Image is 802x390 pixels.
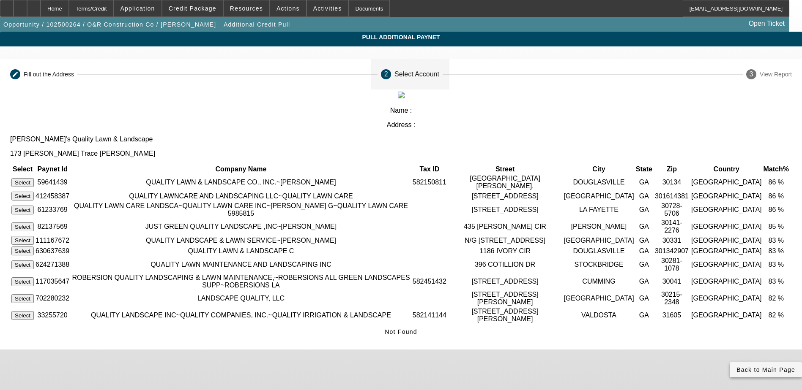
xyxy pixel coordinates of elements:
th: Street [448,165,562,173]
td: 582141144 [412,307,447,323]
td: 83 % [763,246,789,256]
td: 86 % [763,202,789,218]
td: GA [635,202,653,218]
button: Application [114,0,161,16]
td: QUALITY LANDSCAPE INC~QUALITY COMPANIES, INC.~QUALITY IRRIGATION & LANDSCAPE [71,307,411,323]
td: [STREET_ADDRESS][PERSON_NAME] [448,307,562,323]
p: 173 [PERSON_NAME] Trace [PERSON_NAME] [10,150,792,157]
td: [STREET_ADDRESS] [448,274,562,290]
td: 82 % [763,290,789,306]
button: Select [11,277,34,286]
td: 1186 IVORY CIR [448,246,562,256]
span: 3 [750,70,753,78]
td: JUST GREEN QUALITY LANDSCAPE ,INC~[PERSON_NAME] [71,219,411,235]
button: Select [11,192,34,200]
span: Resources [230,5,263,12]
button: Resources [224,0,269,16]
span: Not Found [385,328,417,335]
td: VALDOSTA [563,307,635,323]
span: Additional Credit Pull [224,21,290,28]
td: CUMMING [563,274,635,290]
button: Additional Credit Pull [222,17,292,32]
td: GA [635,274,653,290]
td: [GEOGRAPHIC_DATA] [563,236,635,245]
img: paynet_logo.jpg [398,92,405,98]
td: QUALITY LANDSCAPE & LAWN SERVICE~[PERSON_NAME] [71,236,411,245]
td: 86 % [763,191,789,201]
td: GA [635,290,653,306]
td: [STREET_ADDRESS] [448,191,562,201]
td: [STREET_ADDRESS][PERSON_NAME] [448,290,562,306]
td: 111167672 [35,236,70,245]
td: 82 % [763,307,789,323]
td: 30141-2276 [654,219,690,235]
td: 396 COTILLION DR [448,257,562,273]
td: 83 % [763,274,789,290]
button: Select [11,236,34,245]
td: 59641439 [35,174,70,190]
td: [GEOGRAPHIC_DATA] [691,290,762,306]
td: [GEOGRAPHIC_DATA] [691,307,762,323]
td: 30331 [654,236,690,245]
td: [GEOGRAPHIC_DATA] [691,174,762,190]
td: GA [635,236,653,245]
td: 582451432 [412,274,447,290]
td: 85 % [763,219,789,235]
th: Zip [654,165,690,173]
td: GA [635,257,653,273]
td: [GEOGRAPHIC_DATA] [563,290,635,306]
td: [GEOGRAPHIC_DATA][PERSON_NAME]. [448,174,562,190]
button: Select [11,260,34,269]
button: Select [11,311,34,320]
a: Open Ticket [745,16,788,31]
th: Match% [763,165,789,173]
td: 30215-2348 [654,290,690,306]
td: 412458387 [35,191,70,201]
button: Select [11,246,34,255]
td: 61233769 [35,202,70,218]
td: N/G [STREET_ADDRESS] [448,236,562,245]
span: 2 [384,70,388,78]
button: Select [11,206,34,214]
th: Country [691,165,762,173]
div: Select Account [394,70,439,78]
td: ROBERSION QUALITY LANDSCAPING & LAWN MAINTENANCE,~ROBERSIONS ALL GREEN LANDSCAPES SUPP~ROBERSIONS LA [71,274,411,290]
td: [GEOGRAPHIC_DATA] [691,202,762,218]
td: GA [635,246,653,256]
td: 30041 [654,274,690,290]
div: Fill out the Address [24,71,74,78]
td: 435 [PERSON_NAME] CIR [448,219,562,235]
td: 702280232 [35,290,70,306]
td: 301614381 [654,191,690,201]
th: Select [11,165,34,173]
td: 624271388 [35,257,70,273]
p: Address : [10,121,792,129]
th: State [635,165,653,173]
td: [GEOGRAPHIC_DATA] [563,191,635,201]
td: 83 % [763,257,789,273]
button: Back to Main Page [730,362,802,377]
td: 30728-5706 [654,202,690,218]
button: Actions [270,0,306,16]
td: 301342907 [654,246,690,256]
span: Back to Main Page [736,366,795,373]
th: Company Name [71,165,411,173]
button: Select [11,222,34,231]
mat-icon: create [12,71,19,78]
button: Select [11,178,34,187]
td: 82137569 [35,219,70,235]
span: Application [120,5,155,12]
td: 582150811 [412,174,447,190]
td: 33255720 [35,307,70,323]
button: Select [11,294,34,303]
td: GA [635,174,653,190]
td: QUALITY LAWN CARE LANDSCA~QUALITY LAWN CARE INC~[PERSON_NAME] G~QUALITY LAWN CARE 5985815 [71,202,411,218]
td: LA FAYETTE [563,202,635,218]
span: Credit Package [169,5,216,12]
td: GA [635,191,653,201]
th: Tax ID [412,165,447,173]
td: 117035647 [35,274,70,290]
td: [GEOGRAPHIC_DATA] [691,191,762,201]
button: Not Found [381,324,421,339]
td: 630637639 [35,246,70,256]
